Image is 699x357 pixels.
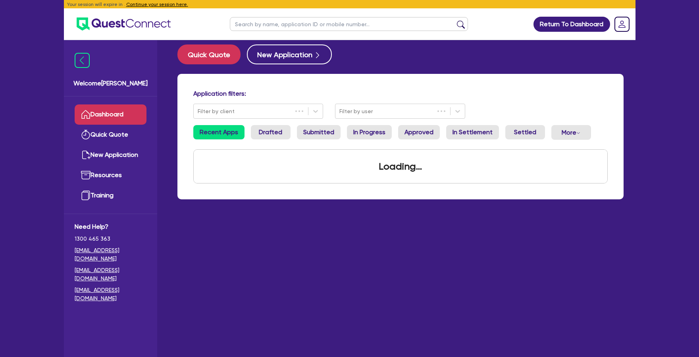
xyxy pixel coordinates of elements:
[177,44,247,64] a: Quick Quote
[369,150,431,183] div: Loading...
[533,17,610,32] a: Return To Dashboard
[230,17,468,31] input: Search by name, application ID or mobile number...
[551,125,591,140] button: Dropdown toggle
[81,191,91,200] img: training
[75,222,146,232] span: Need Help?
[77,17,171,31] img: quest-connect-logo-blue
[75,125,146,145] a: Quick Quote
[251,125,291,139] a: Drafted
[446,125,499,139] a: In Settlement
[398,125,440,139] a: Approved
[75,235,146,243] span: 1300 465 363
[75,145,146,165] a: New Application
[505,125,545,139] a: Settled
[75,165,146,185] a: Resources
[75,185,146,206] a: Training
[297,125,341,139] a: Submitted
[177,44,241,64] button: Quick Quote
[81,130,91,139] img: quick-quote
[193,125,245,139] a: Recent Apps
[247,44,332,64] button: New Application
[75,266,146,283] a: [EMAIL_ADDRESS][DOMAIN_NAME]
[612,14,632,35] a: Dropdown toggle
[75,53,90,68] img: icon-menu-close
[75,104,146,125] a: Dashboard
[126,1,188,8] button: Continue your session here.
[75,246,146,263] a: [EMAIL_ADDRESS][DOMAIN_NAME]
[75,286,146,303] a: [EMAIL_ADDRESS][DOMAIN_NAME]
[73,79,148,88] span: Welcome [PERSON_NAME]
[81,170,91,180] img: resources
[193,90,608,97] h4: Application filters:
[81,150,91,160] img: new-application
[347,125,392,139] a: In Progress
